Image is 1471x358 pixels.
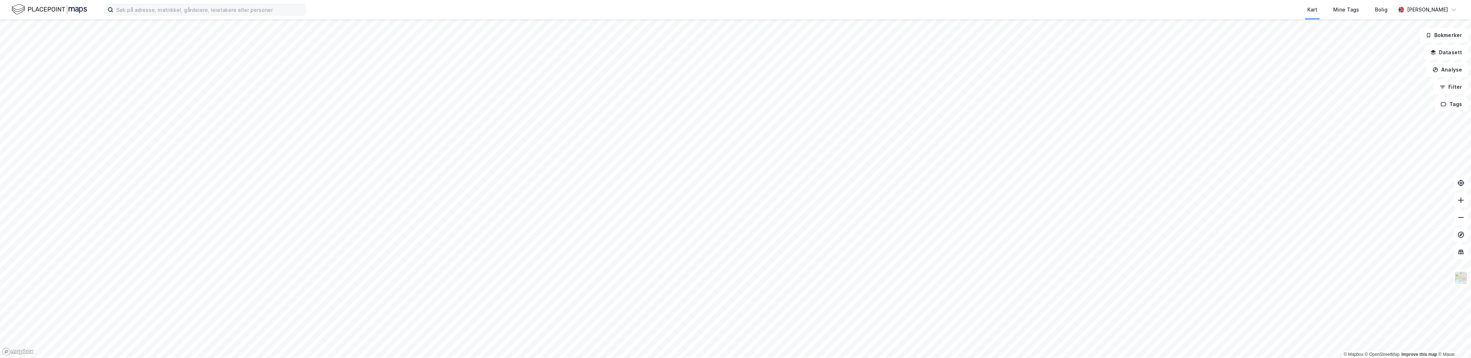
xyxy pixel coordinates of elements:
div: Mine Tags [1333,5,1359,14]
button: Datasett [1424,45,1468,60]
input: Søk på adresse, matrikkel, gårdeiere, leietakere eller personer [113,4,305,15]
a: OpenStreetMap [1365,352,1400,357]
button: Analyse [1426,63,1468,77]
a: Mapbox [1344,352,1363,357]
a: Mapbox homepage [2,348,34,356]
iframe: Chat Widget [1435,323,1471,358]
div: Kart [1307,5,1317,14]
button: Tags [1435,97,1468,111]
button: Bokmerker [1420,28,1468,42]
img: Z [1454,271,1468,285]
div: [PERSON_NAME] [1407,5,1448,14]
div: Bolig [1375,5,1388,14]
button: Filter [1434,80,1468,94]
a: Improve this map [1402,352,1437,357]
img: logo.f888ab2527a4732fd821a326f86c7f29.svg [12,3,87,16]
div: Kontrollprogram for chat [1435,323,1471,358]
